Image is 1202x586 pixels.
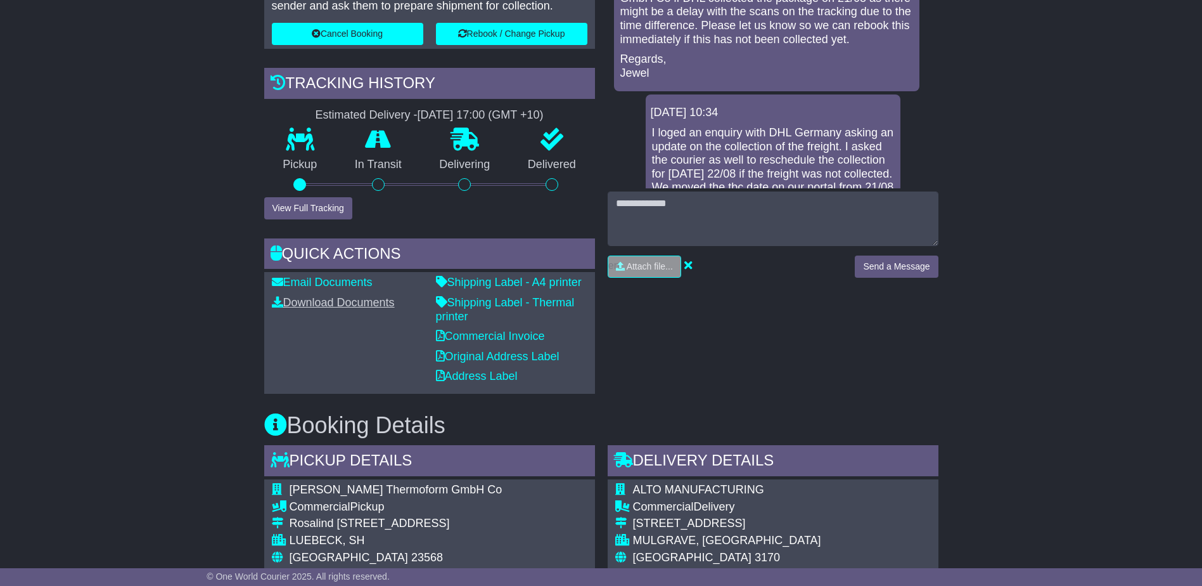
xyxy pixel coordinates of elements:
[264,445,595,479] div: Pickup Details
[264,108,595,122] div: Estimated Delivery -
[264,68,595,102] div: Tracking history
[633,551,751,564] span: [GEOGRAPHIC_DATA]
[633,517,826,531] div: [STREET_ADDRESS]
[290,500,587,514] div: Pickup
[633,500,694,513] span: Commercial
[633,500,826,514] div: Delivery
[290,534,587,548] div: LUEBECK, SH
[290,500,350,513] span: Commercial
[207,571,390,582] span: © One World Courier 2025. All rights reserved.
[509,158,595,172] p: Delivered
[608,445,938,479] div: Delivery Details
[290,551,408,564] span: [GEOGRAPHIC_DATA]
[290,517,587,531] div: Rosalind [STREET_ADDRESS]
[411,551,443,564] span: 23568
[651,106,895,120] div: [DATE] 10:34
[272,276,373,289] a: Email Documents
[336,158,421,172] p: In Transit
[272,23,423,45] button: Cancel Booking
[264,413,938,438] h3: Booking Details
[436,276,582,289] a: Shipping Label - A4 printer
[421,158,509,172] p: Delivering
[264,197,352,219] button: View Full Tracking
[633,483,764,496] span: ALTO MANUFACTURING
[436,330,545,342] a: Commercial Invoice
[264,238,595,273] div: Quick Actions
[855,256,938,278] button: Send a Message
[418,108,544,122] div: [DATE] 17:00 (GMT +10)
[272,296,395,309] a: Download Documents
[436,296,575,323] a: Shipping Label - Thermal printer
[652,126,894,209] p: I loged an enquiry with DHL Germany asking an update on the collection of the freight. I asked th...
[436,370,518,382] a: Address Label
[264,158,336,172] p: Pickup
[620,53,913,80] p: Regards, Jewel
[755,551,780,564] span: 3170
[290,483,502,496] span: [PERSON_NAME] Thermoform GmbH Co
[436,350,559,363] a: Original Address Label
[633,534,826,548] div: MULGRAVE, [GEOGRAPHIC_DATA]
[436,23,587,45] button: Rebook / Change Pickup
